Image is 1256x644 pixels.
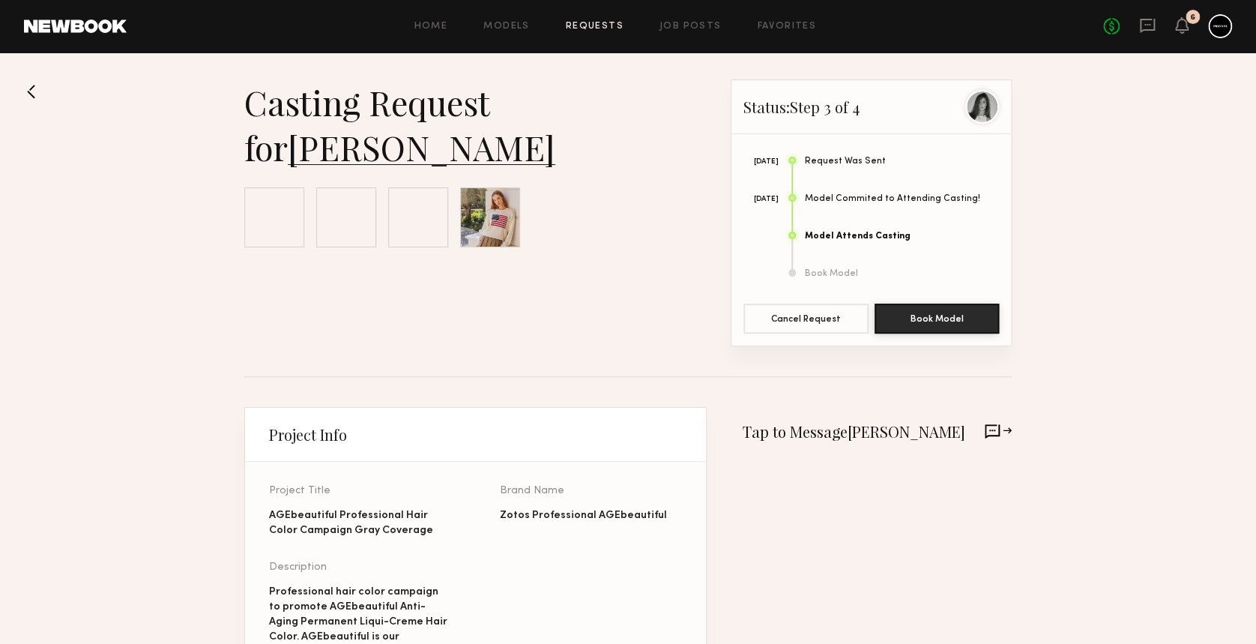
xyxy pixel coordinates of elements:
div: Casting Request for [244,79,707,169]
div: AGEbeautiful Professional Hair Color Campaign Gray Coverage [269,508,452,538]
div: Zotos Professional AGEbeautiful [500,508,683,523]
h2: Project Info [269,426,347,444]
a: Models [483,22,529,31]
a: Requests [566,22,624,31]
div: Project Title [269,486,452,496]
div: Book Model [805,269,999,279]
div: 6 [1190,13,1195,22]
button: Book Model [875,304,1000,334]
a: Favorites [757,22,816,31]
a: Tap to Message[PERSON_NAME] [731,407,1012,455]
div: Request Was Sent [805,157,999,166]
div: [DATE] [743,196,779,203]
a: [PERSON_NAME] [288,124,555,169]
span: Tap to Message [PERSON_NAME] [743,421,965,442]
a: Home [414,22,448,31]
div: [DATE] [743,158,779,166]
div: Model Commited to Attending Casting! [805,194,999,204]
button: Cancel Request [743,304,869,334]
div: Model Attends Casting [805,232,999,241]
div: Brand Name [500,486,683,496]
a: Job Posts [659,22,722,31]
div: Description [269,562,452,573]
div: Status: Step 3 of 4 [731,80,1011,134]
